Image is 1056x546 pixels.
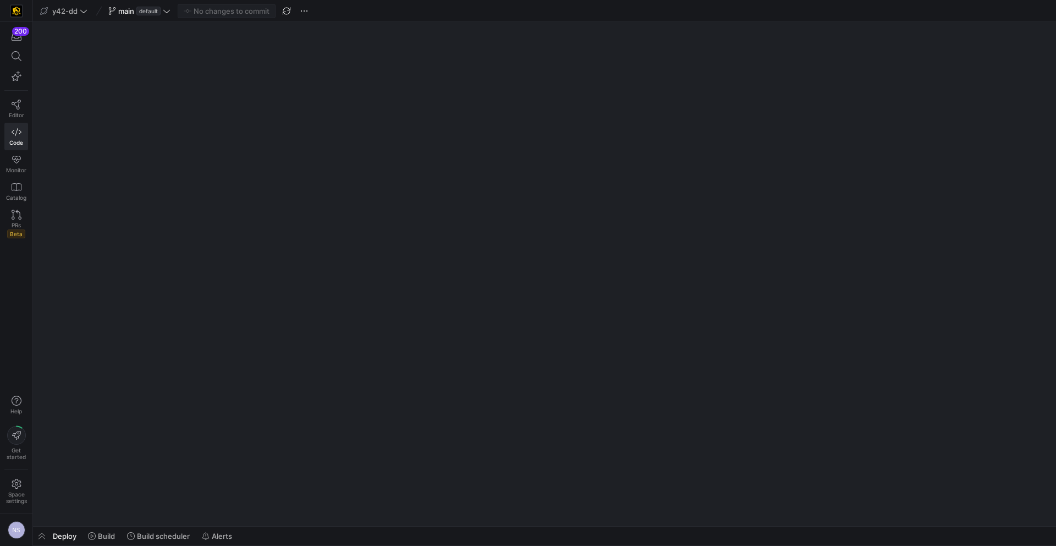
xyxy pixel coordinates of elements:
span: Catalog [6,194,26,201]
img: https://storage.googleapis.com/y42-prod-data-exchange/images/uAsz27BndGEK0hZWDFeOjoxA7jCwgK9jE472... [11,6,22,17]
button: y42-dd [37,4,90,18]
button: Help [4,391,28,419]
span: Get started [7,447,26,460]
div: 200 [12,27,29,36]
span: Deploy [53,532,76,540]
span: y42-dd [52,7,78,15]
span: PRs [12,222,21,228]
a: Code [4,123,28,150]
button: maindefault [106,4,173,18]
a: Catalog [4,178,28,205]
span: Build scheduler [137,532,190,540]
span: Code [9,139,23,146]
a: PRsBeta [4,205,28,243]
span: Help [9,408,23,414]
span: main [118,7,134,15]
span: Editor [9,112,24,118]
button: NS [4,518,28,542]
a: https://storage.googleapis.com/y42-prod-data-exchange/images/uAsz27BndGEK0hZWDFeOjoxA7jCwgK9jE472... [4,2,28,20]
span: Space settings [6,491,27,504]
span: Build [98,532,115,540]
button: Getstarted [4,422,28,465]
button: Build [83,527,120,545]
div: NS [8,521,25,539]
button: Build scheduler [122,527,195,545]
a: Spacesettings [4,474,28,509]
span: default [136,7,161,15]
a: Editor [4,95,28,123]
span: Alerts [212,532,232,540]
span: Beta [7,230,25,238]
a: Monitor [4,150,28,178]
button: 200 [4,26,28,46]
button: Alerts [197,527,237,545]
span: Monitor [6,167,26,173]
